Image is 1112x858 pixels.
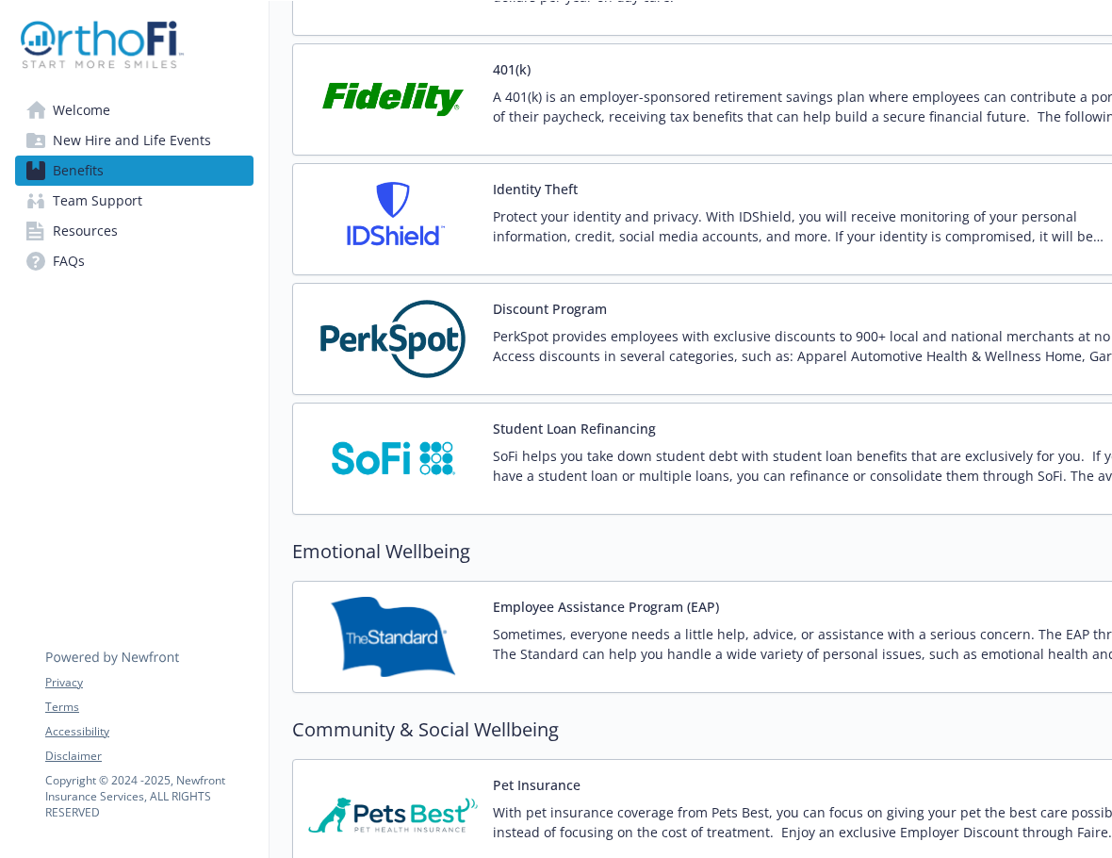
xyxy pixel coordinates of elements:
a: Resources [15,216,253,246]
button: Student Loan Refinancing [493,419,656,438]
button: Identity Theft [493,179,578,199]
img: Fidelity Investments carrier logo [308,59,478,140]
img: PerkSpot carrier logo [308,299,478,379]
img: Pets Best Insurance Services carrier logo [308,775,478,855]
a: Disclaimer [45,748,253,765]
span: Resources [53,216,118,246]
a: New Hire and Life Events [15,125,253,156]
img: SoFi carrier logo [308,419,478,499]
img: Standard Insurance Company carrier logo [308,597,478,677]
a: Welcome [15,95,253,125]
span: Welcome [53,95,110,125]
a: Team Support [15,186,253,216]
button: Employee Assistance Program (EAP) [493,597,719,617]
a: FAQs [15,246,253,276]
span: Team Support [53,186,142,216]
button: 401(k) [493,59,531,79]
a: Accessibility [45,723,253,740]
p: Copyright © 2024 - 2025 , Newfront Insurance Services, ALL RIGHTS RESERVED [45,772,253,820]
a: Terms [45,699,253,716]
img: ID Shield carrier logo [308,179,478,259]
a: Privacy [45,674,253,691]
span: New Hire and Life Events [53,125,211,156]
span: FAQs [53,246,85,276]
button: Discount Program [493,299,607,319]
button: Pet Insurance [493,775,581,795]
a: Benefits [15,156,253,186]
span: Benefits [53,156,104,186]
